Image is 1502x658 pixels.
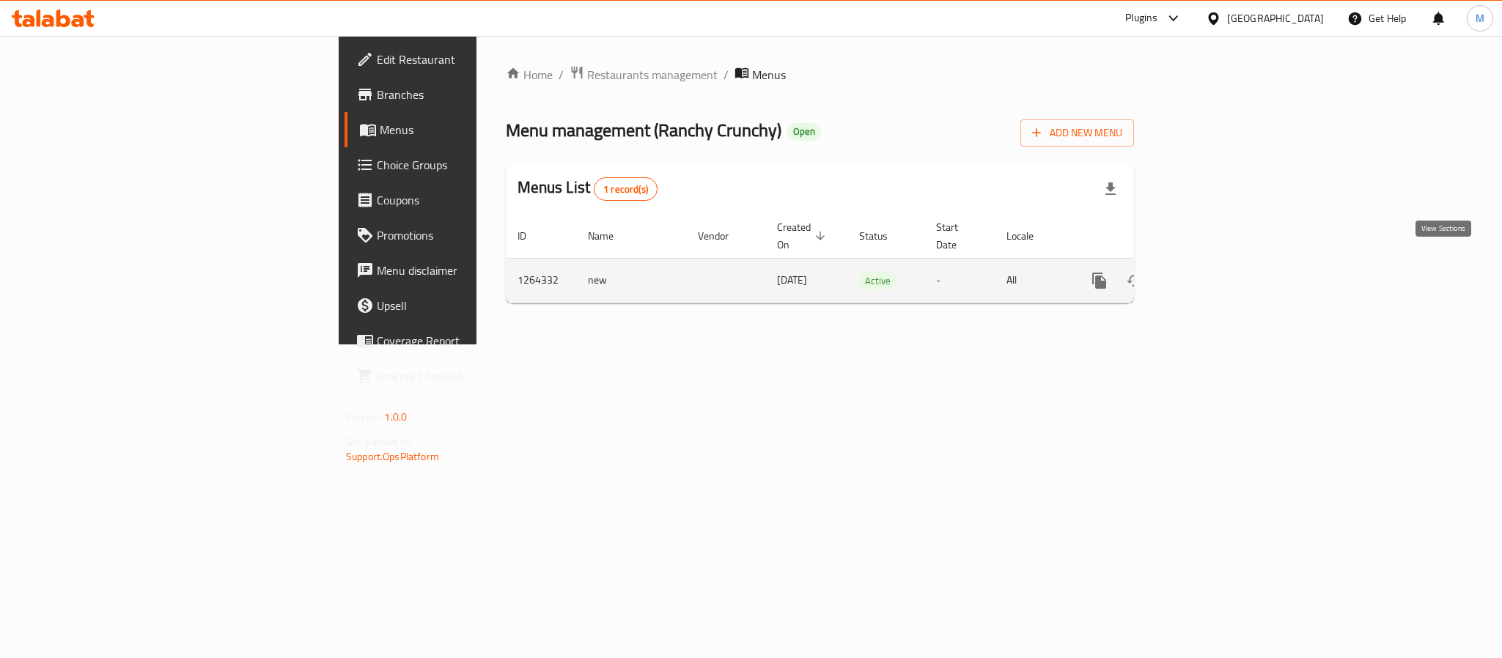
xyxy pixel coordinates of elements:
[1117,263,1152,298] button: Change Status
[859,272,897,289] div: Active
[345,77,589,112] a: Branches
[377,367,578,385] span: Grocery Checklist
[859,273,897,289] span: Active
[698,227,748,245] span: Vendor
[1006,227,1053,245] span: Locale
[377,226,578,244] span: Promotions
[384,407,407,426] span: 1.0.0
[594,177,658,201] div: Total records count
[587,66,718,84] span: Restaurants management
[377,191,578,209] span: Coupons
[1476,10,1484,26] span: M
[518,177,658,201] h2: Menus List
[345,358,589,393] a: Grocery Checklist
[345,323,589,358] a: Coverage Report
[752,66,786,84] span: Menus
[377,262,578,279] span: Menu disclaimer
[787,123,821,141] div: Open
[345,182,589,218] a: Coupons
[345,288,589,323] a: Upsell
[588,227,633,245] span: Name
[1070,214,1234,259] th: Actions
[345,147,589,182] a: Choice Groups
[1093,171,1128,207] div: Export file
[518,227,545,245] span: ID
[506,214,1234,303] table: enhanced table
[777,218,830,254] span: Created On
[506,114,781,147] span: Menu management ( Ranchy Crunchy )
[380,121,578,138] span: Menus
[346,432,413,451] span: Get support on:
[346,447,439,466] a: Support.OpsPlatform
[1020,119,1134,147] button: Add New Menu
[777,270,807,289] span: [DATE]
[346,407,382,426] span: Version:
[1032,124,1122,142] span: Add New Menu
[377,51,578,68] span: Edit Restaurant
[345,112,589,147] a: Menus
[594,182,657,196] span: 1 record(s)
[570,65,718,84] a: Restaurants management
[377,156,578,174] span: Choice Groups
[724,66,729,84] li: /
[1125,10,1157,27] div: Plugins
[1082,263,1117,298] button: more
[345,218,589,253] a: Promotions
[859,227,907,245] span: Status
[936,218,977,254] span: Start Date
[924,258,995,303] td: -
[377,86,578,103] span: Branches
[576,258,686,303] td: new
[377,332,578,350] span: Coverage Report
[787,125,821,138] span: Open
[1227,10,1324,26] div: [GEOGRAPHIC_DATA]
[995,258,1070,303] td: All
[506,65,1134,84] nav: breadcrumb
[377,297,578,314] span: Upsell
[345,42,589,77] a: Edit Restaurant
[345,253,589,288] a: Menu disclaimer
